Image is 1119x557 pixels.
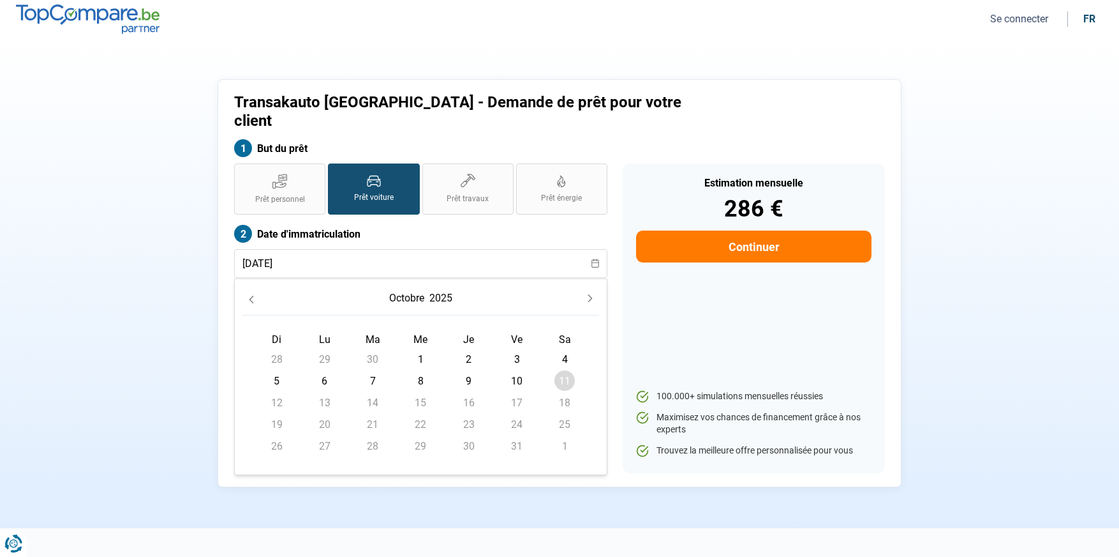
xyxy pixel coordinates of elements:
li: Trouvez la meilleure offre personnalisée pour vous [636,445,871,457]
span: 24 [507,414,527,434]
td: 26 [253,435,300,457]
span: 29 [315,349,335,369]
span: Me [413,333,427,346]
td: 16 [445,392,493,413]
span: Di [272,333,281,346]
span: Sa [559,333,571,346]
td: 27 [300,435,348,457]
button: Continuer [636,231,871,263]
td: 28 [349,435,397,457]
span: 6 [315,370,335,391]
span: 8 [410,370,431,391]
span: Prêt travaux [447,194,489,204]
span: 3 [507,349,527,369]
td: 22 [397,413,445,435]
label: But du prêt [234,139,607,157]
span: 18 [554,392,575,413]
span: 12 [267,392,287,413]
span: 15 [410,392,431,413]
span: 1 [410,349,431,369]
td: 12 [253,392,300,413]
span: Prêt voiture [354,192,394,203]
li: 100.000+ simulations mensuelles réussies [636,390,871,403]
td: 28 [253,348,300,370]
span: Ve [511,333,522,346]
span: 29 [410,436,431,456]
span: 30 [459,436,479,456]
span: 28 [362,436,383,456]
span: 2 [459,349,479,369]
td: 19 [253,413,300,435]
td: 25 [541,413,589,435]
li: Maximisez vos chances de financement grâce à nos experts [636,411,871,436]
span: 27 [315,436,335,456]
td: 7 [349,370,397,392]
button: Choose Month [387,287,427,310]
span: 22 [410,414,431,434]
span: Lu [319,333,330,346]
td: 23 [445,413,493,435]
td: 29 [397,435,445,457]
div: 286 € [636,197,871,220]
span: 16 [459,392,479,413]
td: 18 [541,392,589,413]
span: 21 [362,414,383,434]
span: 28 [267,349,287,369]
td: 30 [349,348,397,370]
td: 1 [397,348,445,370]
td: 4 [541,348,589,370]
td: 10 [493,370,540,392]
span: 1 [554,436,575,456]
button: Choose Year [427,287,455,310]
td: 14 [349,392,397,413]
span: Je [463,333,474,346]
span: 31 [507,436,527,456]
span: 30 [362,349,383,369]
td: 6 [300,370,348,392]
span: 10 [507,370,527,391]
td: 1 [541,435,589,457]
td: 2 [445,348,493,370]
span: 19 [267,414,287,434]
span: 11 [554,370,575,391]
span: Prêt personnel [255,194,305,205]
span: 5 [267,370,287,391]
div: Estimation mensuelle [636,178,871,188]
span: 20 [315,414,335,434]
span: 9 [459,370,479,391]
span: 14 [362,392,383,413]
input: jj/mm/aaaa [234,249,607,278]
td: 3 [493,348,540,370]
span: 7 [362,370,383,391]
td: 29 [300,348,348,370]
button: Se connecter [986,12,1052,26]
td: 15 [397,392,445,413]
span: 4 [554,349,575,369]
td: 13 [300,392,348,413]
td: 5 [253,370,300,392]
td: 11 [541,370,589,392]
button: Previous Month [242,289,260,307]
span: Ma [366,333,380,346]
td: 31 [493,435,540,457]
div: Choose Date [234,278,607,475]
span: 23 [459,414,479,434]
span: 17 [507,392,527,413]
button: Next Month [581,289,599,307]
td: 24 [493,413,540,435]
td: 17 [493,392,540,413]
td: 30 [445,435,493,457]
span: Prêt énergie [541,193,582,204]
td: 20 [300,413,348,435]
span: 25 [554,414,575,434]
h1: Transakauto [GEOGRAPHIC_DATA] - Demande de prêt pour votre client [234,93,718,130]
span: 26 [267,436,287,456]
label: Date d'immatriculation [234,225,607,243]
span: 13 [315,392,335,413]
td: 9 [445,370,493,392]
div: fr [1083,13,1095,25]
td: 21 [349,413,397,435]
img: TopCompare.be [16,4,159,33]
td: 8 [397,370,445,392]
